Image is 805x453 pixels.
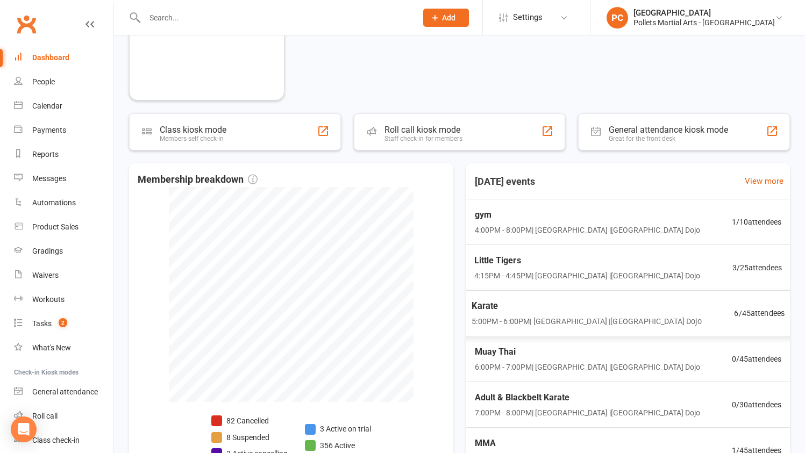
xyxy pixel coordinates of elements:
span: gym [475,208,700,222]
span: 4:00PM - 8:00PM | [GEOGRAPHIC_DATA] | [GEOGRAPHIC_DATA] Dojo [475,224,700,236]
input: Search... [141,10,409,25]
div: Open Intercom Messenger [11,416,37,442]
div: Product Sales [32,222,79,231]
a: Class kiosk mode [14,428,113,452]
div: General attendance kiosk mode [609,125,728,135]
h3: [DATE] events [466,172,544,191]
span: 1 / 10 attendees [732,216,781,228]
a: Messages [14,167,113,191]
span: Muay Thai [475,345,700,359]
a: Tasks 2 [14,312,113,336]
div: Messages [32,174,66,183]
div: Gradings [32,247,63,255]
span: Membership breakdown [138,172,258,188]
div: Payments [32,126,66,134]
span: 6 / 45 attendees [734,307,785,320]
span: Adult & Blackbelt Karate [475,391,700,405]
div: General attendance [32,387,98,396]
a: View more [745,175,783,188]
div: Workouts [32,295,65,304]
span: 4:15PM - 4:45PM | [GEOGRAPHIC_DATA] | [GEOGRAPHIC_DATA] Dojo [474,270,700,282]
span: 3 / 25 attendees [732,262,781,274]
span: 0 / 30 attendees [732,399,781,411]
li: 8 Suspended [211,432,288,443]
div: Staff check-in for members [384,135,462,142]
a: Payments [14,118,113,142]
a: Gradings [14,239,113,263]
a: Product Sales [14,215,113,239]
a: What's New [14,336,113,360]
span: Add [442,13,455,22]
li: 82 Cancelled [211,415,288,427]
span: 7:00PM - 8:00PM | [GEOGRAPHIC_DATA] | [GEOGRAPHIC_DATA] Dojo [475,407,700,419]
div: Waivers [32,271,59,279]
span: 0 / 45 attendees [732,353,781,365]
a: Dashboard [14,46,113,70]
a: Waivers [14,263,113,287]
div: Automations [32,198,76,207]
span: 2 [59,318,67,327]
span: 5:00PM - 6:00PM | [GEOGRAPHIC_DATA] | [GEOGRAPHIC_DATA] Dojo [472,315,701,328]
div: Calendar [32,102,62,110]
div: What's New [32,343,71,352]
div: Reports [32,150,59,159]
div: Pollets Martial Arts - [GEOGRAPHIC_DATA] [633,18,775,27]
div: Roll call [32,412,58,420]
button: Add [423,9,469,27]
div: Great for the front desk [609,135,728,142]
span: MMA [475,436,700,450]
div: Tasks [32,319,52,328]
div: Members self check-in [160,135,226,142]
a: Reports [14,142,113,167]
span: Settings [513,5,543,30]
li: 3 Active on trial [305,423,371,435]
div: [GEOGRAPHIC_DATA] [633,8,775,18]
div: Class kiosk mode [160,125,226,135]
span: 6:00PM - 7:00PM | [GEOGRAPHIC_DATA] | [GEOGRAPHIC_DATA] Dojo [475,361,700,373]
a: Clubworx [13,11,40,38]
a: General attendance kiosk mode [14,380,113,404]
div: Roll call kiosk mode [384,125,462,135]
a: Automations [14,191,113,215]
a: Calendar [14,94,113,118]
a: People [14,70,113,94]
div: People [32,77,55,86]
a: Roll call [14,404,113,428]
span: Little Tigers [474,254,700,268]
span: Karate [472,299,701,313]
div: PC [607,7,628,28]
div: Class check-in [32,436,80,444]
div: Dashboard [32,53,69,62]
li: 356 Active [305,440,371,451]
a: Workouts [14,287,113,312]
